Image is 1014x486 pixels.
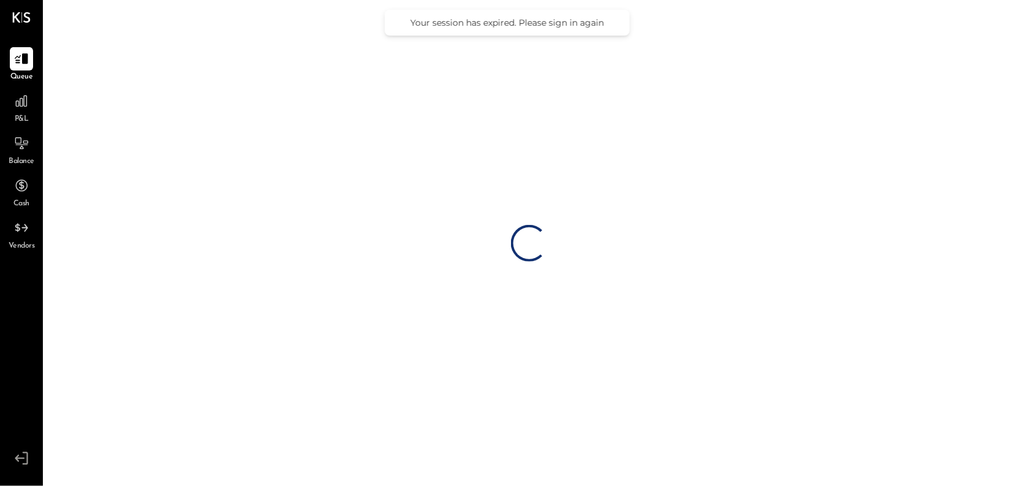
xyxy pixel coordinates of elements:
span: P&L [15,114,29,125]
span: Queue [10,72,33,83]
a: P&L [1,89,42,125]
span: Cash [13,199,29,210]
span: Vendors [9,241,35,252]
a: Cash [1,174,42,210]
a: Vendors [1,216,42,252]
div: Your session has expired. Please sign in again [397,17,618,28]
a: Balance [1,132,42,167]
span: Balance [9,156,34,167]
a: Queue [1,47,42,83]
